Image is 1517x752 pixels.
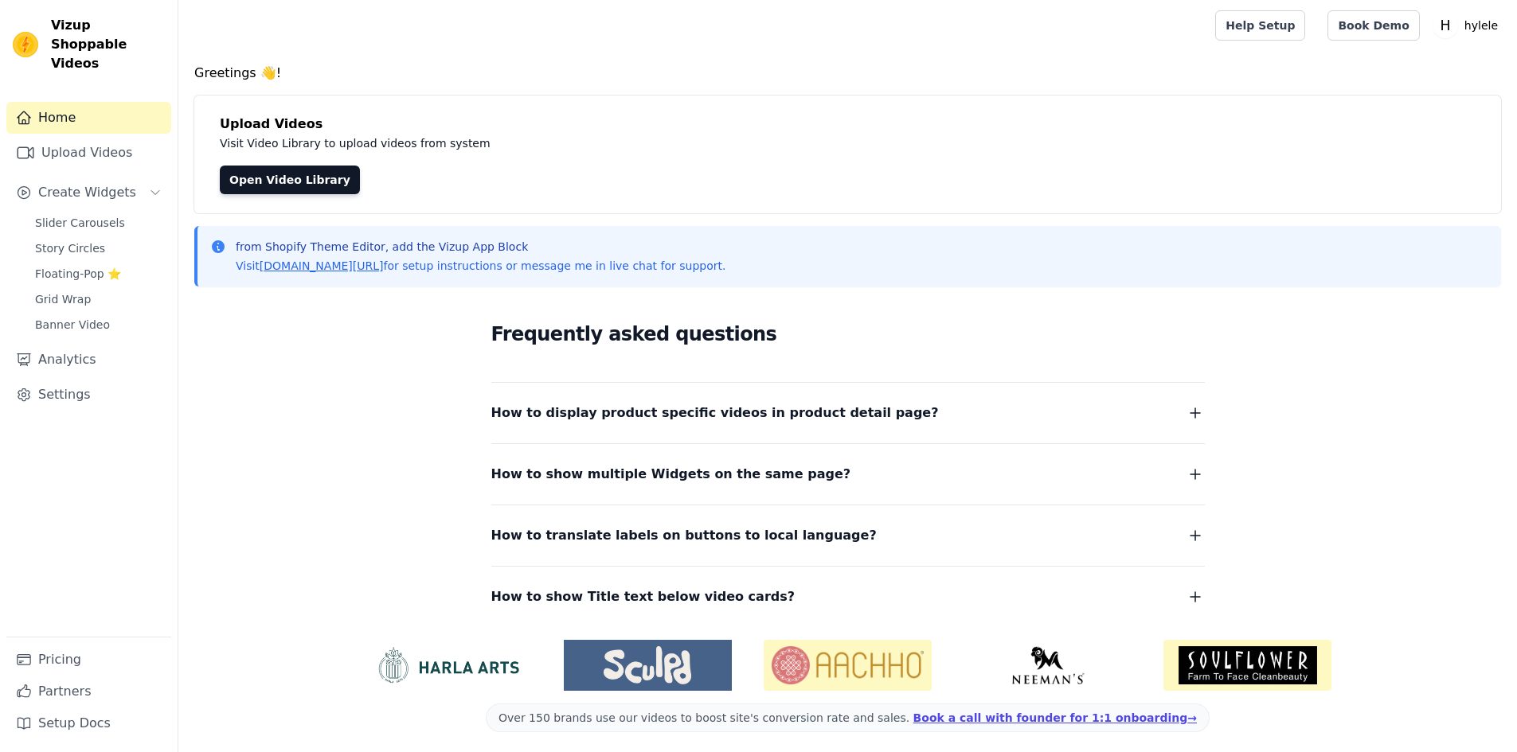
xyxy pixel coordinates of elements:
span: How to translate labels on buttons to local language? [491,524,877,547]
a: Story Circles [25,237,171,259]
span: Vizup Shoppable Videos [51,16,165,73]
a: Partners [6,676,171,707]
a: Home [6,102,171,134]
img: Vizup [13,32,38,57]
h4: Upload Videos [220,115,1476,134]
h2: Frequently asked questions [491,318,1205,350]
text: H [1440,18,1450,33]
p: from Shopify Theme Editor, add the Vizup App Block [236,239,725,255]
button: H hylele [1433,11,1504,40]
span: How to show multiple Widgets on the same page? [491,463,851,485]
span: How to show Title text below video cards? [491,586,796,608]
button: How to display product specific videos in product detail page? [491,402,1205,424]
a: Book Demo [1327,10,1419,41]
h4: Greetings 👋! [194,64,1501,83]
p: hylele [1458,11,1504,40]
button: Create Widgets [6,177,171,208]
a: Banner Video [25,314,171,336]
span: Story Circles [35,240,105,256]
span: Floating-Pop ⭐ [35,266,121,282]
img: Neeman's [964,646,1132,684]
img: HarlaArts [364,646,532,684]
p: Visit for setup instructions or message me in live chat for support. [236,258,725,274]
a: Analytics [6,344,171,376]
a: Upload Videos [6,137,171,169]
a: [DOMAIN_NAME][URL] [260,259,384,272]
a: Help Setup [1215,10,1305,41]
img: Sculpd US [564,646,732,684]
a: Grid Wrap [25,288,171,310]
span: Slider Carousels [35,215,125,231]
img: Soulflower [1163,640,1331,691]
span: How to display product specific videos in product detail page? [491,402,939,424]
button: How to translate labels on buttons to local language? [491,524,1205,547]
a: Pricing [6,644,171,676]
span: Grid Wrap [35,291,91,307]
span: Banner Video [35,317,110,333]
a: Floating-Pop ⭐ [25,263,171,285]
img: Aachho [764,640,932,691]
a: Open Video Library [220,166,360,194]
p: Visit Video Library to upload videos from system [220,134,933,153]
a: Setup Docs [6,707,171,739]
a: Book a call with founder for 1:1 onboarding [913,711,1197,724]
button: How to show Title text below video cards? [491,586,1205,608]
a: Settings [6,379,171,411]
a: Slider Carousels [25,212,171,234]
button: How to show multiple Widgets on the same page? [491,463,1205,485]
span: Create Widgets [38,183,136,202]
